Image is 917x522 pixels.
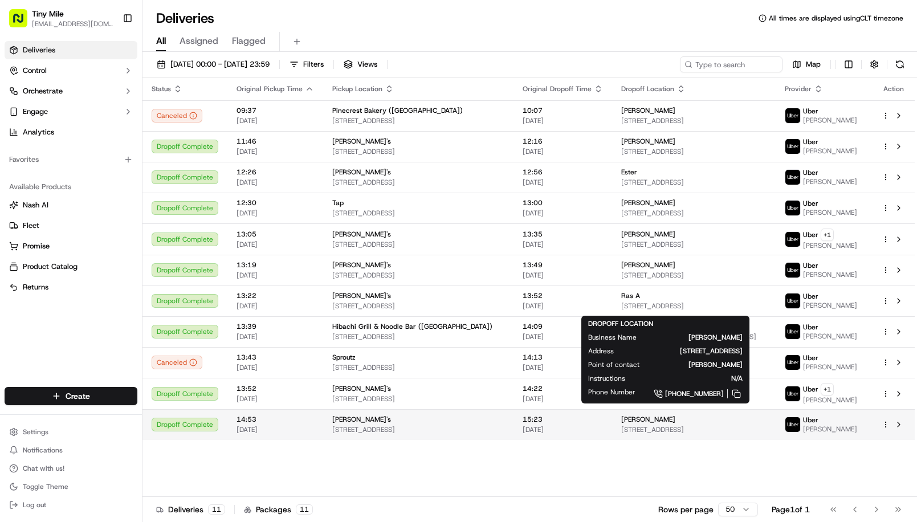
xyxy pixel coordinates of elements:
[332,198,344,207] span: Tap
[170,59,270,70] span: [DATE] 00:00 - [DATE] 23:59
[803,241,857,250] span: [PERSON_NAME]
[621,168,637,177] span: Ester
[643,374,743,383] span: N/A
[39,109,187,120] div: Start new chat
[332,168,391,177] span: [PERSON_NAME]'s
[156,9,214,27] h1: Deliveries
[803,137,818,146] span: Uber
[23,282,48,292] span: Returns
[332,363,504,372] span: [STREET_ADDRESS]
[96,166,105,176] div: 💻
[23,464,64,473] span: Chat with us!
[803,385,818,394] span: Uber
[621,301,767,311] span: [STREET_ADDRESS]
[5,387,137,405] button: Create
[680,56,782,72] input: Type to search
[785,139,800,154] img: uber-new-logo.jpeg
[23,165,87,177] span: Knowledge Base
[803,177,857,186] span: [PERSON_NAME]
[11,11,34,34] img: Nash
[32,19,113,28] button: [EMAIL_ADDRESS][DOMAIN_NAME]
[621,84,674,93] span: Dropoff Location
[9,262,133,272] a: Product Catalog
[23,221,39,231] span: Fleet
[621,209,767,218] span: [STREET_ADDRESS]
[785,293,800,308] img: uber-new-logo.jpeg
[113,193,138,202] span: Pylon
[588,388,635,397] span: Phone Number
[621,137,675,146] span: [PERSON_NAME]
[523,301,603,311] span: [DATE]
[523,291,603,300] span: 13:52
[5,82,137,100] button: Orchestrate
[5,103,137,121] button: Engage
[621,415,675,424] span: [PERSON_NAME]
[5,237,137,255] button: Promise
[803,230,818,239] span: Uber
[332,209,504,218] span: [STREET_ADDRESS]
[332,425,504,434] span: [STREET_ADDRESS]
[785,201,800,215] img: uber-new-logo.jpeg
[11,109,32,129] img: 1736555255976-a54dd68f-1ca7-489b-9aae-adbdc363a1c4
[621,291,640,300] span: Ras A
[5,41,137,59] a: Deliveries
[658,504,714,515] p: Rows per page
[332,394,504,403] span: [STREET_ADDRESS]
[5,424,137,440] button: Settings
[621,106,675,115] span: [PERSON_NAME]
[785,170,800,185] img: uber-new-logo.jpeg
[892,56,908,72] button: Refresh
[332,230,391,239] span: [PERSON_NAME]'s
[23,446,63,455] span: Notifications
[523,178,603,187] span: [DATE]
[92,161,188,181] a: 💻API Documentation
[769,14,903,23] span: All times are displayed using CLT timezone
[806,59,821,70] span: Map
[5,258,137,276] button: Product Catalog
[803,395,857,405] span: [PERSON_NAME]
[332,291,391,300] span: [PERSON_NAME]'s
[237,230,314,239] span: 13:05
[655,333,743,342] span: [PERSON_NAME]
[785,386,800,401] img: uber-new-logo.jpeg
[237,425,314,434] span: [DATE]
[803,425,857,434] span: [PERSON_NAME]
[621,425,767,434] span: [STREET_ADDRESS]
[5,278,137,296] button: Returns
[803,353,818,362] span: Uber
[821,229,834,241] button: +1
[5,479,137,495] button: Toggle Theme
[332,116,504,125] span: [STREET_ADDRESS]
[523,384,603,393] span: 14:22
[23,500,46,509] span: Log out
[523,363,603,372] span: [DATE]
[523,240,603,249] span: [DATE]
[523,260,603,270] span: 13:49
[5,460,137,476] button: Chat with us!
[332,271,504,280] span: [STREET_ADDRESS]
[237,322,314,331] span: 13:39
[523,168,603,177] span: 12:56
[785,324,800,339] img: uber-new-logo.jpeg
[7,161,92,181] a: 📗Knowledge Base
[237,178,314,187] span: [DATE]
[621,178,767,187] span: [STREET_ADDRESS]
[523,271,603,280] span: [DATE]
[332,415,391,424] span: [PERSON_NAME]'s
[621,116,767,125] span: [STREET_ADDRESS]
[803,415,818,425] span: Uber
[621,198,675,207] span: [PERSON_NAME]
[332,137,391,146] span: [PERSON_NAME]'s
[237,106,314,115] span: 09:37
[9,282,133,292] a: Returns
[523,84,592,93] span: Original Dropoff Time
[665,389,724,398] span: [PHONE_NUMBER]
[284,56,329,72] button: Filters
[23,200,48,210] span: Nash AI
[11,166,21,176] div: 📗
[237,147,314,156] span: [DATE]
[785,232,800,247] img: uber-new-logo.jpeg
[588,374,625,383] span: Instructions
[588,319,653,328] span: DROPOFF LOCATION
